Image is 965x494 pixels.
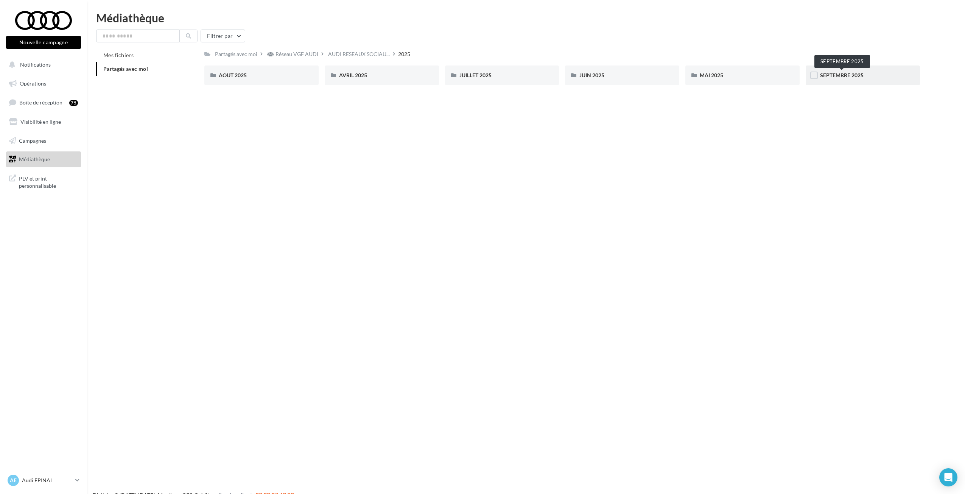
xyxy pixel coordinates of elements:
[22,477,72,484] p: Audi EPINAL
[10,477,17,484] span: AE
[5,76,82,92] a: Opérations
[19,173,78,190] span: PLV et print personnalisable
[6,473,81,488] a: AE Audi EPINAL
[5,170,82,193] a: PLV et print personnalisable
[20,80,46,87] span: Opérations
[5,133,82,149] a: Campagnes
[96,12,956,23] div: Médiathèque
[939,468,957,486] div: Open Intercom Messenger
[398,50,410,58] div: 2025
[814,55,870,68] div: SEPTEMBRE 2025
[103,65,148,72] span: Partagés avec moi
[69,100,78,106] div: 75
[19,156,50,162] span: Médiathèque
[201,30,245,42] button: Filtrer par
[700,72,723,78] span: MAI 2025
[5,151,82,167] a: Médiathèque
[19,99,62,106] span: Boîte de réception
[103,52,134,58] span: Mes fichiers
[5,94,82,111] a: Boîte de réception75
[219,72,247,78] span: AOUT 2025
[5,114,82,130] a: Visibilité en ligne
[19,137,46,143] span: Campagnes
[20,61,51,68] span: Notifications
[6,36,81,49] button: Nouvelle campagne
[328,50,390,58] span: AUDI RESEAUX SOCIAU...
[459,72,492,78] span: JUILLET 2025
[579,72,604,78] span: JUIN 2025
[275,50,318,58] div: Réseau VGF AUDI
[820,72,864,78] span: SEPTEMBRE 2025
[215,50,257,58] div: Partagés avec moi
[339,72,367,78] span: AVRIL 2025
[5,57,79,73] button: Notifications
[20,118,61,125] span: Visibilité en ligne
